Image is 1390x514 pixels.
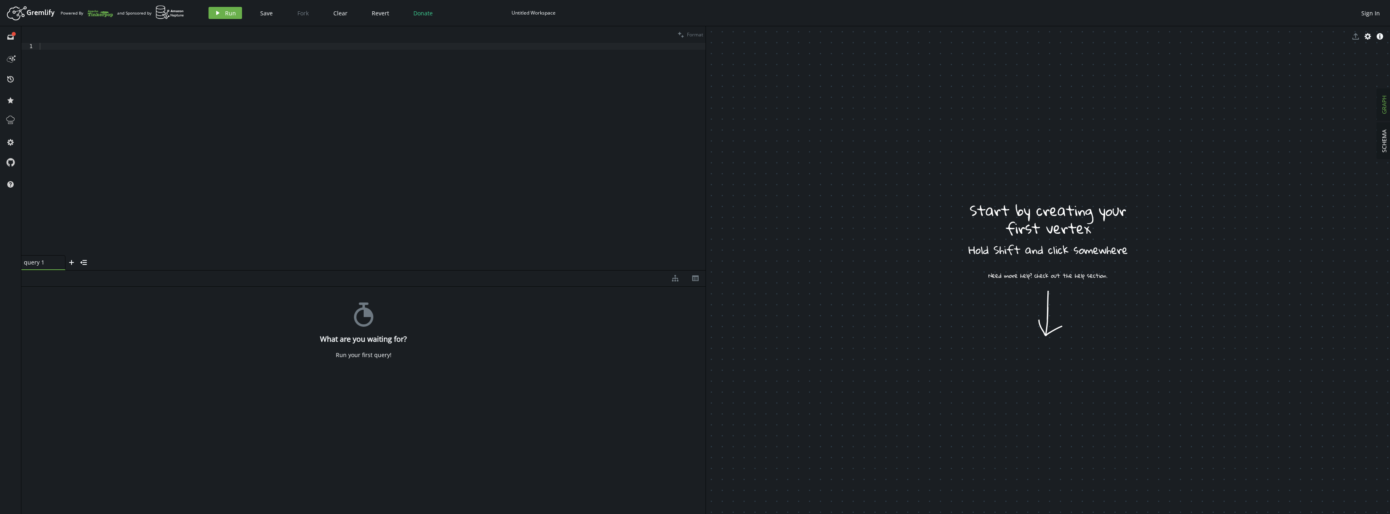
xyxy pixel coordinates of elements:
button: Revert [366,7,395,19]
button: Run [208,7,242,19]
span: Fork [297,9,309,17]
span: Run [225,9,236,17]
div: Untitled Workspace [512,10,556,16]
div: and Sponsored by [117,5,184,21]
button: Sign In [1357,7,1384,19]
button: Format [675,26,706,43]
h4: What are you waiting for? [320,335,407,343]
div: Powered By [61,6,113,20]
span: Format [687,31,703,38]
span: Sign In [1361,9,1380,17]
button: Clear [327,7,354,19]
span: Clear [333,9,347,17]
span: GRAPH [1380,95,1388,114]
span: Save [260,9,273,17]
button: Fork [291,7,315,19]
span: Revert [372,9,389,17]
div: Run your first query! [336,351,392,359]
span: query 1 [24,259,56,266]
span: Donate [413,9,433,17]
button: Save [254,7,279,19]
span: SCHEMA [1380,129,1388,152]
button: Donate [407,7,439,19]
img: AWS Neptune [156,5,184,19]
div: 1 [21,43,38,50]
